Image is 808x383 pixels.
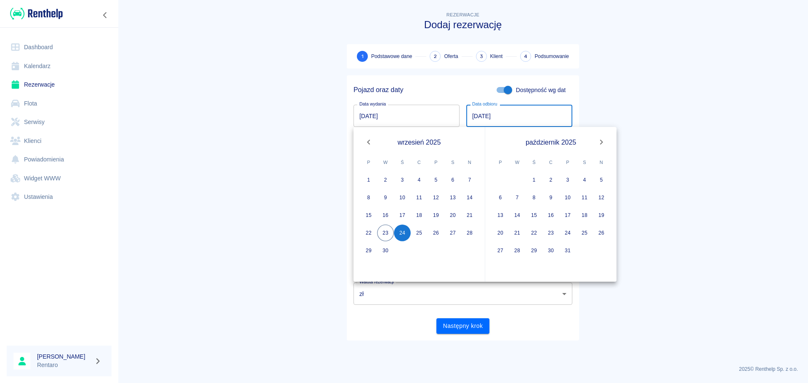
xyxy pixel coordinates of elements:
p: Rentaro [37,361,91,370]
button: 11 [576,189,593,206]
a: Serwisy [7,113,112,132]
button: 19 [428,207,444,224]
button: 12 [428,189,444,206]
button: 1 [360,172,377,188]
span: październik 2025 [526,137,576,148]
a: Dashboard [7,38,112,57]
label: Data odbioru [472,101,497,107]
button: 16 [377,207,394,224]
button: 2 [377,172,394,188]
button: 4 [576,172,593,188]
span: Oferta [444,53,458,60]
button: 14 [509,207,526,224]
button: 24 [394,225,411,241]
button: 6 [444,172,461,188]
span: sobota [577,154,592,171]
button: 18 [576,207,593,224]
span: Podstawowe dane [371,53,412,60]
span: czwartek [412,154,427,171]
span: 2 [434,52,437,61]
button: 22 [360,225,377,241]
a: Rezerwacje [7,75,112,94]
button: 15 [526,207,542,224]
span: piątek [428,154,444,171]
button: 17 [559,207,576,224]
button: 9 [542,189,559,206]
button: Next month [593,134,610,151]
button: 11 [411,189,428,206]
label: Data wydania [359,101,386,107]
button: 23 [542,225,559,241]
button: 20 [492,225,509,241]
span: Dostępność wg dat [516,86,566,95]
span: 1 [361,52,364,61]
input: DD.MM.YYYY [353,105,460,127]
span: Klient [490,53,503,60]
button: 15 [360,207,377,224]
button: 28 [509,242,526,259]
button: 30 [377,242,394,259]
button: 30 [542,242,559,259]
button: 2 [542,172,559,188]
button: 18 [411,207,428,224]
button: 31 [559,242,576,259]
span: 4 [524,52,527,61]
button: 21 [509,225,526,241]
button: 17 [394,207,411,224]
button: Previous month [360,134,377,151]
button: 8 [360,189,377,206]
span: niedziela [462,154,477,171]
button: 6 [492,189,509,206]
button: 25 [576,225,593,241]
button: 29 [360,242,377,259]
button: 13 [444,189,461,206]
button: 27 [444,225,461,241]
span: czwartek [543,154,558,171]
span: środa [395,154,410,171]
a: Widget WWW [7,169,112,188]
button: Zwiń nawigację [99,10,112,21]
button: 24 [559,225,576,241]
button: 20 [444,207,461,224]
span: Rezerwacje [447,12,479,17]
span: poniedziałek [493,154,508,171]
button: 7 [509,189,526,206]
button: 3 [394,172,411,188]
h5: Pojazd oraz daty [353,86,403,94]
button: 7 [461,172,478,188]
span: Podsumowanie [534,53,569,60]
button: 10 [559,189,576,206]
span: wtorek [378,154,393,171]
button: 5 [593,172,610,188]
a: Ustawienia [7,188,112,206]
span: środa [526,154,542,171]
button: 16 [542,207,559,224]
img: Renthelp logo [10,7,63,21]
button: 21 [461,207,478,224]
button: Następny krok [436,318,490,334]
button: 13 [492,207,509,224]
h3: Dodaj rezerwację [347,19,579,31]
button: 5 [428,172,444,188]
button: 10 [394,189,411,206]
button: 9 [377,189,394,206]
button: 3 [559,172,576,188]
label: Waluta rezerwacji [359,279,394,285]
a: Flota [7,94,112,113]
button: 1 [526,172,542,188]
span: 3 [480,52,483,61]
button: 27 [492,242,509,259]
button: 23 [377,225,394,241]
button: 14 [461,189,478,206]
button: 26 [428,225,444,241]
span: wrzesień 2025 [398,137,441,148]
p: 2025 © Renthelp Sp. z o.o. [128,365,798,373]
input: DD.MM.YYYY [466,105,572,127]
h6: [PERSON_NAME] [37,352,91,361]
a: Kalendarz [7,57,112,76]
a: Powiadomienia [7,150,112,169]
span: poniedziałek [361,154,376,171]
button: 8 [526,189,542,206]
button: 29 [526,242,542,259]
button: 28 [461,225,478,241]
